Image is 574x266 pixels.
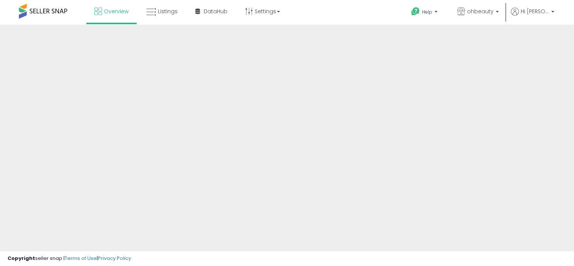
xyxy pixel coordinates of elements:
[405,1,445,25] a: Help
[104,8,128,15] span: Overview
[467,8,494,15] span: ohbeauty
[8,255,35,262] strong: Copyright
[204,8,227,15] span: DataHub
[65,255,97,262] a: Terms of Use
[422,9,432,15] span: Help
[98,255,131,262] a: Privacy Policy
[411,7,420,16] i: Get Help
[511,8,554,25] a: Hi [PERSON_NAME]
[8,255,131,262] div: seller snap | |
[158,8,178,15] span: Listings
[521,8,549,15] span: Hi [PERSON_NAME]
